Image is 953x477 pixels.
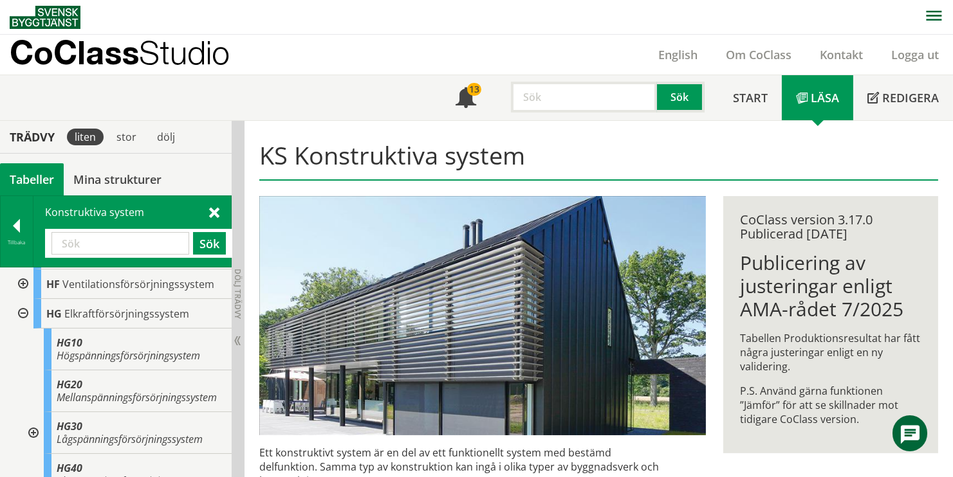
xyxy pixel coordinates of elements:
[64,163,171,195] a: Mina strukturer
[467,83,481,96] div: 13
[46,307,62,321] span: HG
[511,82,657,113] input: Sök
[853,75,953,120] a: Redigera
[57,377,82,392] span: HG20
[46,277,60,291] span: HF
[806,47,877,62] a: Kontakt
[10,45,230,60] p: CoClass
[644,47,712,62] a: English
[57,419,82,433] span: HG30
[64,307,189,321] span: Elkraftförsörjningssystem
[67,129,104,145] div: liten
[33,196,231,267] div: Konstruktiva system
[259,196,706,435] img: structural-solar-shading.jpg
[712,47,806,62] a: Om CoClass
[259,141,938,181] h1: KS Konstruktiva system
[149,129,183,145] div: dölj
[882,90,939,105] span: Redigera
[441,75,490,120] a: 13
[740,331,921,373] p: Tabellen Produktionsresultat har fått några justeringar enligt en ny validering.
[782,75,853,120] a: Läsa
[740,251,921,321] h1: Publicering av justeringar enligt AMA-rådet 7/2025
[740,384,921,426] p: P.S. Använd gärna funktionen ”Jämför” för att se skillnader mot tidigare CoClass version.
[57,432,203,446] span: Lågspänningsförsörjningssystem
[51,232,189,255] input: Sök
[57,336,82,350] span: HG10
[109,129,144,145] div: stor
[877,47,953,62] a: Logga ut
[733,90,768,105] span: Start
[719,75,782,120] a: Start
[57,348,200,363] span: Högspänningsförsörjningsystem
[740,213,921,241] div: CoClass version 3.17.0 Publicerad [DATE]
[657,82,705,113] button: Sök
[209,205,219,219] span: Stäng sök
[3,130,62,144] div: Trädvy
[57,390,217,404] span: Mellanspänningsförsörjningssystem
[232,269,243,319] span: Dölj trädvy
[62,277,214,291] span: Ventilationsförsörjningssystem
[193,232,226,255] button: Sök
[811,90,839,105] span: Läsa
[456,89,476,109] span: Notifikationer
[139,33,230,71] span: Studio
[1,237,33,248] div: Tillbaka
[10,35,257,75] a: CoClassStudio
[10,6,80,29] img: Svensk Byggtjänst
[57,461,82,475] span: HG40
